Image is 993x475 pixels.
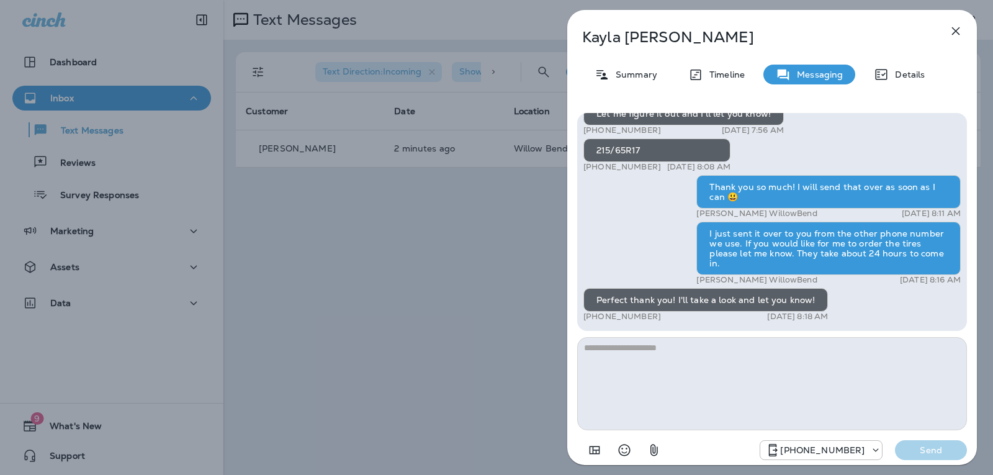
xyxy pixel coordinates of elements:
p: [PHONE_NUMBER] [583,312,661,322]
p: [DATE] 7:56 AM [722,125,784,135]
p: [PHONE_NUMBER] [583,162,661,172]
button: Select an emoji [612,438,637,463]
p: [PERSON_NAME] WillowBend [696,275,817,285]
div: Perfect thank you! I'll take a look and let you know! [583,288,828,312]
div: Let me figure it out and I'll let you know! [583,102,784,125]
div: I just sent it over to you from the other phone number we use. If you would like for me to order ... [696,222,961,275]
p: [PHONE_NUMBER] [583,125,661,135]
p: Summary [609,70,657,79]
div: 215/65R17 [583,138,730,162]
p: Kayla [PERSON_NAME] [582,29,921,46]
button: Add in a premade template [582,438,607,463]
p: [DATE] 8:16 AM [900,275,961,285]
p: [DATE] 8:08 AM [667,162,730,172]
p: [DATE] 8:11 AM [902,209,961,219]
p: Details [889,70,925,79]
p: [DATE] 8:18 AM [767,312,828,322]
p: Timeline [703,70,745,79]
p: [PERSON_NAME] WillowBend [696,209,817,219]
div: +1 (813) 497-4455 [760,443,882,458]
p: Messaging [791,70,843,79]
div: Thank you so much! I will send that over as soon as I can 😃 [696,175,961,209]
p: [PHONE_NUMBER] [780,445,865,455]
